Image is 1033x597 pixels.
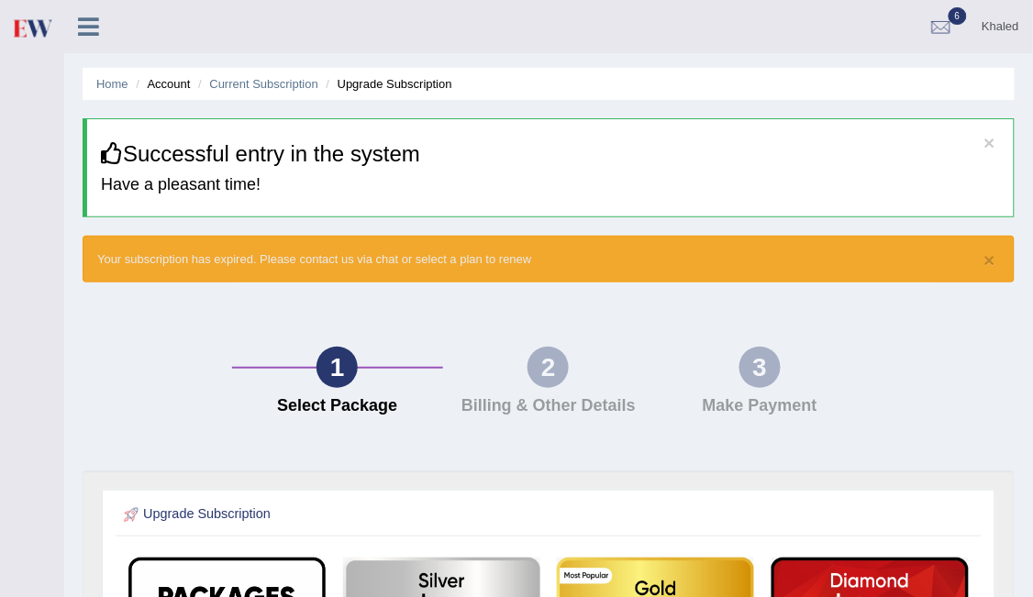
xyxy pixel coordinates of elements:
a: Home [96,77,128,91]
li: Upgrade Subscription [322,75,452,93]
h4: Select Package [241,397,434,415]
a: Current Subscription [209,77,318,91]
h4: Make Payment [663,397,856,415]
button: × [984,133,995,152]
div: 1 [317,347,358,388]
span: 6 [949,7,967,25]
h3: Successful entry in the system [101,142,1000,166]
li: Account [131,75,190,93]
h2: Upgrade Subscription [120,503,651,527]
button: × [984,250,995,270]
div: 2 [528,347,569,388]
h4: Billing & Other Details [452,397,645,415]
h4: Have a pleasant time! [101,176,1000,194]
div: Your subscription has expired. Please contact us via chat or select a plan to renew [83,236,1015,282]
div: 3 [739,347,781,388]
